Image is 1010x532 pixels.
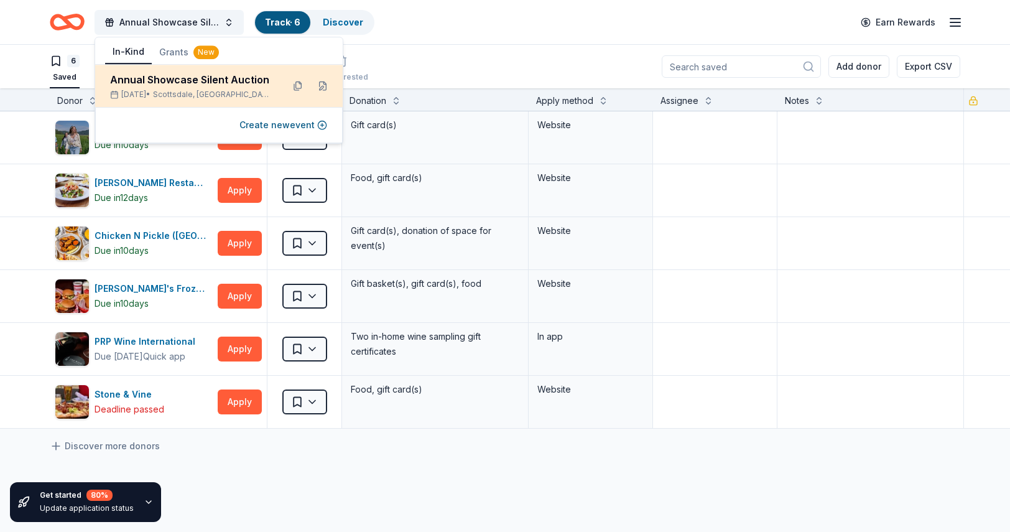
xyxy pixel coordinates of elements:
button: Add donor [828,55,889,78]
div: Gift basket(s), gift card(s), food [350,275,521,292]
img: Image for Cameron Mitchell Restaurants [55,174,89,207]
div: Assignee [660,93,698,108]
a: Home [50,7,85,37]
div: Website [537,118,644,133]
div: Due in 12 days [95,190,148,205]
a: Discover [323,17,363,27]
div: Stone & Vine [95,387,164,402]
div: Website [537,382,644,397]
div: 80 % [86,490,113,501]
div: PRP Wine International [95,334,200,349]
div: Quick app [143,350,185,363]
button: Apply [218,390,262,414]
button: Annual Showcase Silent Auction [95,10,244,35]
button: In-Kind [105,40,152,64]
img: Image for American Eagle [55,121,89,154]
div: Saved [50,72,80,82]
div: [PERSON_NAME] Restaurants [95,175,213,190]
a: Track· 6 [265,17,300,27]
button: Image for Stone & VineStone & VineDeadline passed [55,385,213,419]
span: Annual Showcase Silent Auction [119,15,219,30]
div: [PERSON_NAME]'s Frozen Custard & Steakburgers [95,281,213,296]
div: New [193,45,219,59]
span: Scottsdale, [GEOGRAPHIC_DATA] [153,90,273,100]
button: Apply [218,337,262,362]
button: Apply [218,284,262,309]
div: 6 [67,55,80,67]
div: Due in 10 days [95,296,149,311]
button: Image for Chicken N Pickle (Glendale)Chicken N Pickle ([GEOGRAPHIC_DATA])Due in10days [55,226,213,261]
div: Two in-home wine sampling gift certificates [350,328,521,360]
img: Image for Freddy's Frozen Custard & Steakburgers [55,279,89,313]
button: Export CSV [897,55,960,78]
div: Food, gift card(s) [350,169,521,187]
button: Image for PRP Wine InternationalPRP Wine InternationalDue [DATE]Quick app [55,332,213,366]
img: Image for PRP Wine International [55,332,89,366]
div: Due in 10 days [95,243,149,258]
div: Website [537,223,644,238]
div: Website [537,276,644,291]
div: Update application status [40,503,134,513]
button: Create newevent [239,118,327,133]
button: Grants [152,41,226,63]
div: Get started [40,490,134,501]
div: Chicken N Pickle ([GEOGRAPHIC_DATA]) [95,228,213,243]
div: Donor [57,93,83,108]
button: Image for Cameron Mitchell Restaurants[PERSON_NAME] RestaurantsDue in12days [55,173,213,208]
div: Website [537,170,644,185]
button: 6Saved [50,50,80,88]
button: Image for Freddy's Frozen Custard & Steakburgers[PERSON_NAME]'s Frozen Custard & SteakburgersDue ... [55,279,213,314]
div: [DATE] • [110,90,273,100]
a: Earn Rewards [853,11,943,34]
img: Image for Chicken N Pickle (Glendale) [55,226,89,260]
div: Notes [785,93,809,108]
img: Image for Stone & Vine [55,385,89,419]
button: Apply [218,178,262,203]
a: Discover more donors [50,439,160,454]
div: Gift card(s), donation of space for event(s) [350,222,521,254]
button: Track· 6Discover [254,10,374,35]
div: Donation [350,93,386,108]
div: Deadline passed [95,402,164,417]
div: Annual Showcase Silent Auction [110,72,273,87]
div: In app [537,329,644,344]
div: Due in 10 days [95,138,149,152]
div: Due [DATE] [95,349,143,364]
input: Search saved [662,55,821,78]
div: Gift card(s) [350,116,521,134]
div: Food, gift card(s) [350,381,521,398]
button: Apply [218,231,262,256]
button: Image for American EagleAmerican EagleDue in10days [55,120,213,155]
div: Apply method [536,93,593,108]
